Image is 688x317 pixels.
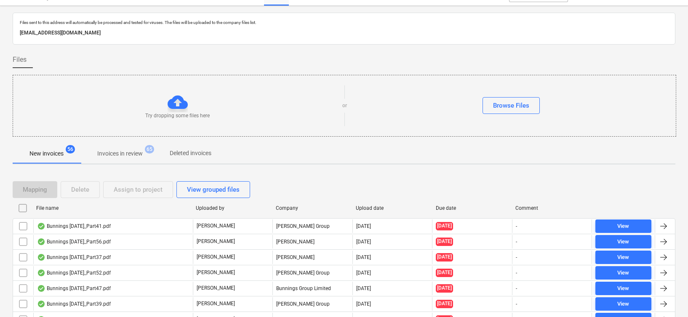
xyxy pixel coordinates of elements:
[436,269,453,277] span: [DATE]
[356,254,371,260] div: [DATE]
[483,97,540,114] button: Browse Files
[145,112,210,119] p: Try dropping some files here
[197,222,235,230] p: [PERSON_NAME]
[197,269,235,276] p: [PERSON_NAME]
[646,277,688,317] iframe: Chat Widget
[617,222,629,231] div: View
[595,282,651,295] button: View
[97,149,143,158] p: Invoices in review
[37,238,45,245] div: OCR finished
[197,238,235,245] p: [PERSON_NAME]
[29,149,64,158] p: New invoices
[276,205,349,211] div: Company
[197,254,235,261] p: [PERSON_NAME]
[187,184,240,195] div: View grouped files
[516,285,517,291] div: -
[37,301,45,307] div: OCR finished
[37,254,111,261] div: Bunnings [DATE]_Part37.pdf
[37,285,111,292] div: Bunnings [DATE]_Part47.pdf
[515,205,589,211] div: Comment
[145,145,154,153] span: 65
[356,301,371,307] div: [DATE]
[176,181,250,198] button: View grouped files
[356,285,371,291] div: [DATE]
[493,100,529,111] div: Browse Files
[13,55,27,65] span: Files
[516,223,517,229] div: -
[617,268,629,278] div: View
[436,253,453,261] span: [DATE]
[37,269,111,276] div: Bunnings [DATE]_Part52.pdf
[516,239,517,245] div: -
[617,284,629,293] div: View
[66,145,75,153] span: 56
[595,251,651,264] button: View
[516,301,517,307] div: -
[516,270,517,276] div: -
[37,254,45,261] div: OCR finished
[356,270,371,276] div: [DATE]
[356,205,429,211] div: Upload date
[37,285,45,292] div: OCR finished
[272,235,352,248] div: [PERSON_NAME]
[436,284,453,292] span: [DATE]
[13,75,676,137] div: Try dropping some files hereorBrowse Files
[617,299,629,309] div: View
[170,149,211,158] p: Deleted invoices
[272,282,352,295] div: Bunnings Group Limited
[595,235,651,248] button: View
[272,266,352,280] div: [PERSON_NAME] Group
[20,29,668,37] p: [EMAIL_ADDRESS][DOMAIN_NAME]
[20,20,668,25] p: Files sent to this address will automatically be processed and tested for viruses. The files will...
[37,269,45,276] div: OCR finished
[36,205,189,211] div: File name
[617,237,629,247] div: View
[37,223,45,230] div: OCR finished
[272,219,352,233] div: [PERSON_NAME] Group
[197,285,235,292] p: [PERSON_NAME]
[356,223,371,229] div: [DATE]
[37,223,111,230] div: Bunnings [DATE]_Part41.pdf
[197,300,235,307] p: [PERSON_NAME]
[272,297,352,311] div: [PERSON_NAME] Group
[37,238,111,245] div: Bunnings [DATE]_Part56.pdf
[595,219,651,233] button: View
[595,266,651,280] button: View
[436,222,453,230] span: [DATE]
[595,297,651,311] button: View
[196,205,269,211] div: Uploaded by
[516,254,517,260] div: -
[436,238,453,246] span: [DATE]
[436,205,509,211] div: Due date
[37,301,111,307] div: Bunnings [DATE]_Part39.pdf
[272,251,352,264] div: [PERSON_NAME]
[356,239,371,245] div: [DATE]
[436,300,453,308] span: [DATE]
[617,253,629,262] div: View
[342,102,347,109] p: or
